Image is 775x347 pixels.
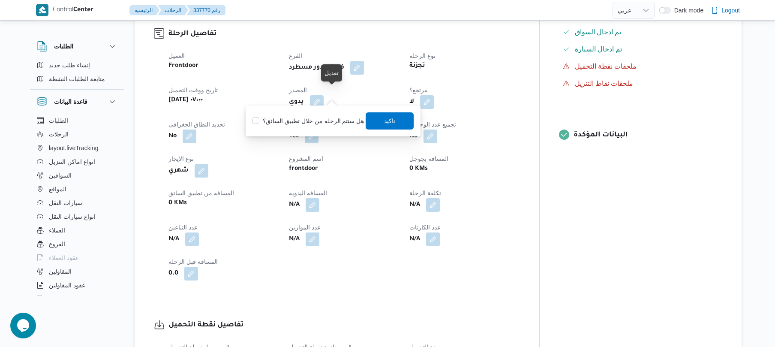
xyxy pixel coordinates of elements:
b: شهري [168,166,189,176]
span: ملحقات نقاط التنزيل [575,78,634,89]
span: مرتجع؟ [409,87,428,94]
h3: الطلبات [54,41,73,51]
b: تجزئة [409,61,425,71]
span: عدد التباعين [168,224,198,231]
label: هل ستتم الرحله من خلال تطبيق السائق؟ [252,116,364,126]
button: السواقين [33,169,121,182]
button: عقود المقاولين [33,278,121,292]
span: المسافه من تطبيق السائق [168,190,234,196]
button: الفروع [33,237,121,251]
span: متابعة الطلبات النشطة [49,74,105,84]
button: متابعة الطلبات النشطة [33,72,121,86]
span: العميل [168,52,185,59]
span: عدد الكارتات [409,224,441,231]
span: تم ادخال السيارة [575,44,622,54]
b: 0.0 [168,269,178,279]
b: Yes [289,131,299,142]
img: X8yXhbKr1z7QwAAAABJRU5ErkJggg== [36,4,48,16]
span: إنشاء طلب جديد [49,60,90,70]
button: الرحلات [33,127,121,141]
span: المصدر [289,87,307,94]
span: ملحقات نقطة التحميل [575,63,637,70]
span: المسافه بجوجل [409,155,448,162]
span: layout.liveTracking [49,143,98,153]
button: الطلبات [33,114,121,127]
span: تم ادخال السواق [575,28,622,36]
button: المقاولين [33,265,121,278]
span: تكلفة الرحلة [409,190,441,196]
b: 0 KMs [409,164,428,174]
button: Logout [708,2,743,19]
b: N/A [289,200,300,210]
span: العملاء [49,225,65,235]
button: سيارات النقل [33,196,121,210]
button: ملحقات نقطة التحميل [559,60,722,73]
button: 337770 رقم [186,5,225,15]
b: [DATE] ٠٧:٠٠ [168,95,203,106]
span: تجميع عدد الوحدات [409,121,456,128]
button: عقود العملاء [33,251,121,265]
span: تحديد النطاق الجغرافى [168,121,225,128]
button: اجهزة التليفون [33,292,121,306]
span: سيارات النقل [49,198,82,208]
iframe: chat widget [9,313,36,338]
h3: تفاصيل الرحلة [168,28,520,40]
span: الفرع [289,52,302,59]
span: المقاولين [49,266,72,277]
span: انواع اماكن التنزيل [49,157,95,167]
button: إنشاء طلب جديد [33,58,121,72]
span: المسافه اليدويه [289,190,327,196]
button: تاكيد [366,112,414,130]
h3: تفاصيل نقطة التحميل [168,320,520,331]
button: المواقع [33,182,121,196]
span: الفروع [49,239,65,249]
span: الطلبات [49,115,68,126]
b: N/A [409,200,420,210]
b: frontdoor [289,164,318,174]
b: 0 KMs [168,198,187,208]
h3: البيانات المؤكدة [574,130,722,141]
span: اجهزة التليفون [49,294,84,304]
b: Center [73,7,93,14]
span: اسم المشروع [289,155,323,162]
span: ملحقات نقاط التنزيل [575,80,634,87]
span: نوع الايجار [168,155,194,162]
span: نوع الرحله [409,52,436,59]
div: الطلبات [30,58,124,89]
span: Dark mode [671,7,703,14]
span: السواقين [49,170,72,181]
button: انواع اماكن التنزيل [33,155,121,169]
span: تاريخ ووقت التحميل [168,87,218,94]
b: No [168,131,177,142]
b: لا [409,97,414,107]
h3: قاعدة البيانات [54,97,87,107]
span: عدد الموازين [289,224,321,231]
button: تم ادخال السيارة [559,42,722,56]
b: N/A [289,234,300,244]
button: العملاء [33,223,121,237]
b: N/A [168,234,179,244]
button: انواع سيارات النقل [33,210,121,223]
span: ملحقات نقطة التحميل [575,61,637,72]
button: الرئيسيه [129,5,159,15]
span: المسافه فبل الرحله [168,258,218,265]
b: فرونت دور مسطرد [289,63,344,73]
span: تم ادخال السواق [575,27,622,37]
span: المواقع [49,184,66,194]
b: يدوي [289,97,304,107]
span: انواع سيارات النقل [49,211,96,222]
button: layout.liveTracking [33,141,121,155]
button: الطلبات [37,41,117,51]
div: قاعدة البيانات [30,114,124,299]
span: تاكيد [384,116,396,126]
span: عقود العملاء [49,253,79,263]
button: قاعدة البيانات [37,97,117,107]
button: الرحلات [158,5,188,15]
b: Frontdoor [168,61,198,71]
button: تم ادخال السواق [559,25,722,39]
span: الرحلات [49,129,69,139]
b: N/A [409,234,420,244]
span: عقود المقاولين [49,280,85,290]
b: No [409,131,418,142]
span: Logout [721,5,740,15]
